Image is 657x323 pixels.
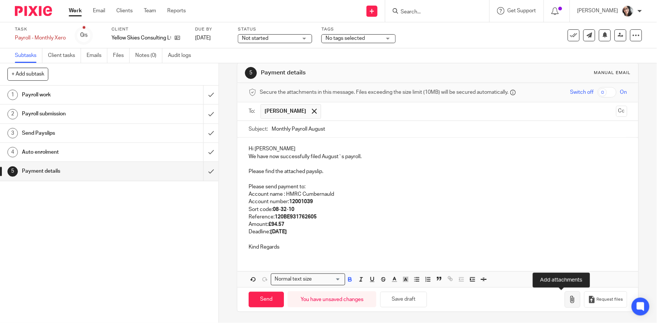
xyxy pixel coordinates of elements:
[93,7,105,15] a: Email
[570,89,594,96] span: Switch off
[288,291,376,307] div: You have unsaved changes
[249,221,627,228] p: Amount:
[69,7,82,15] a: Work
[616,106,627,117] button: Cc
[249,206,627,213] p: Sort code:
[249,145,627,153] p: Hi [PERSON_NAME]
[48,48,81,63] a: Client tasks
[400,9,467,16] input: Search
[249,191,627,198] p: Account name : HMRC Cumbernauld
[584,291,627,308] button: Request files
[135,48,162,63] a: Notes (0)
[168,48,197,63] a: Audit logs
[597,297,623,303] span: Request files
[195,26,229,32] label: Due by
[314,275,341,283] input: Search for option
[620,89,627,96] span: On
[15,34,66,42] div: Payroll - Monthly Xero
[22,166,138,177] h1: Payment details
[22,89,138,100] h1: Payroll work
[167,7,186,15] a: Reports
[22,108,138,119] h1: Payroll submission
[7,128,18,138] div: 3
[80,31,88,39] div: 0
[273,275,313,283] span: Normal text size
[249,228,627,236] p: Deadline:
[111,34,171,42] p: Yellow Skies Consulting Ltd
[249,236,627,251] p: Kind Regards
[249,168,627,175] p: Please find the attached payslip.
[577,7,618,15] p: [PERSON_NAME]
[249,213,627,221] p: Reference:
[270,229,287,234] strong: [DATE]
[84,33,88,38] small: /5
[195,35,211,41] span: [DATE]
[242,36,268,41] span: Not started
[245,67,257,79] div: 5
[249,198,627,205] p: Account number:
[15,48,42,63] a: Subtasks
[622,5,634,17] img: me%20(1).jpg
[7,166,18,177] div: 5
[22,147,138,158] h1: Auto enrolment
[15,6,52,16] img: Pixie
[7,68,48,80] button: + Add subtask
[265,108,306,115] span: [PERSON_NAME]
[321,26,396,32] label: Tags
[275,214,317,220] strong: 120BE931762605
[273,207,294,212] strong: 08-32-10
[22,128,138,139] h1: Send Payslips
[380,292,427,308] button: Save draft
[249,108,257,115] label: To:
[238,26,312,32] label: Status
[7,147,18,157] div: 4
[261,69,454,77] h1: Payment details
[326,36,365,41] span: No tags selected
[116,7,133,15] a: Clients
[289,199,313,204] strong: 12001039
[249,153,627,160] p: We have now successfully filed August`s payroll.
[7,109,18,119] div: 2
[268,222,284,227] strong: £94.57
[87,48,107,63] a: Emails
[249,292,284,308] input: Send
[249,125,268,133] label: Subject:
[260,89,508,96] span: Secure the attachments in this message. Files exceeding the size limit (10MB) will be secured aut...
[144,7,156,15] a: Team
[249,183,627,191] p: Please send payment to:
[271,274,345,285] div: Search for option
[111,26,186,32] label: Client
[508,8,536,13] span: Get Support
[15,26,66,32] label: Task
[113,48,130,63] a: Files
[594,70,631,76] div: Manual email
[7,90,18,100] div: 1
